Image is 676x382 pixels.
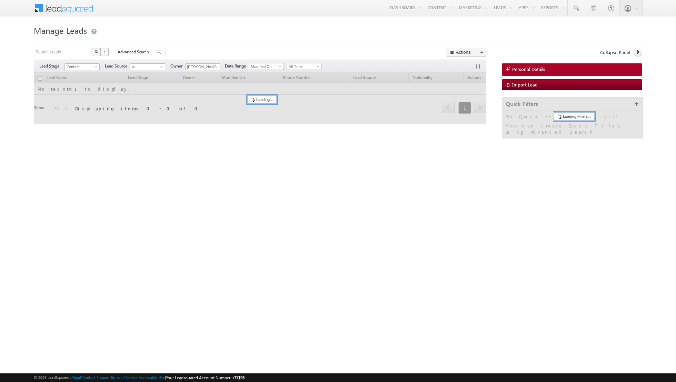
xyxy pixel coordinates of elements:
[225,63,249,69] span: Date Range
[130,64,163,70] span: All
[82,375,110,380] a: Contact Support
[249,63,282,70] span: Modified On
[554,112,595,121] div: Loading Filters...
[111,375,138,380] a: Terms of Service
[34,25,87,36] span: Manage Leads
[65,64,98,70] span: Contact
[600,49,630,55] span: Collapse Panel
[64,63,100,70] a: Contact
[512,66,545,72] span: Personal Details
[170,63,185,69] span: Owner
[502,63,642,76] a: Personal Details
[249,63,284,70] a: Modified On
[34,374,245,381] span: © 2025 LeadSquared | | | | |
[447,48,486,56] button: Actions
[105,63,130,69] span: Lead Source
[130,63,165,70] a: All
[234,375,245,380] span: 77195
[211,64,220,71] a: Show All Items
[512,82,538,87] span: Import Lead
[247,95,277,104] div: Loading...
[166,375,245,380] span: Your Leadsquared Account Number is
[287,63,320,70] span: All Time
[100,48,109,56] button: ?
[287,63,322,70] a: All Time
[185,63,220,70] input: Type to Search
[71,375,81,380] a: About
[39,63,64,69] span: Lead Stage
[103,49,106,55] span: ?
[118,49,151,55] span: Advanced Search
[139,375,165,380] a: Acceptable Use
[95,50,98,53] img: Search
